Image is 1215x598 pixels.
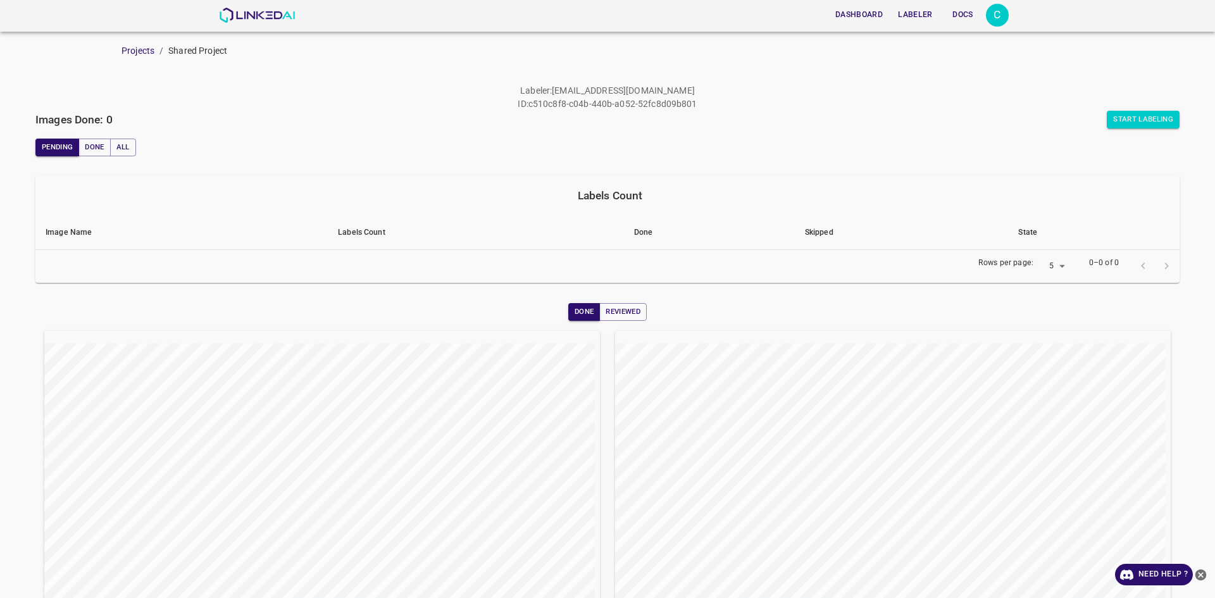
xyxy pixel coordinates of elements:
[624,216,795,250] th: Done
[328,216,624,250] th: Labels Count
[1107,111,1180,128] button: Start Labeling
[599,303,647,321] button: Reviewed
[121,44,1215,58] nav: breadcrumb
[78,139,110,156] button: Done
[35,216,328,250] th: Image Name
[1038,258,1069,275] div: 5
[1089,258,1119,269] p: 0–0 of 0
[1008,216,1180,250] th: State
[828,2,890,28] a: Dashboard
[518,97,528,111] p: ID :
[552,84,695,97] p: [EMAIL_ADDRESS][DOMAIN_NAME]
[890,2,940,28] a: Labeler
[943,4,983,25] button: Docs
[1193,564,1209,585] button: close-help
[795,216,1009,250] th: Skipped
[986,4,1009,27] div: C
[121,46,154,56] a: Projects
[168,44,227,58] p: Shared Project
[35,139,79,156] button: Pending
[219,8,296,23] img: LinkedAI
[830,4,888,25] button: Dashboard
[110,139,136,156] button: All
[940,2,986,28] a: Docs
[1115,564,1193,585] a: Need Help ?
[986,4,1009,27] button: Open settings
[978,258,1033,269] p: Rows per page:
[520,84,552,97] p: Labeler :
[159,44,163,58] li: /
[568,303,600,321] button: Done
[893,4,937,25] button: Labeler
[35,111,113,128] h6: Images Done: 0
[46,187,1174,204] div: Labels Count
[528,97,697,111] p: c510c8f8-c04b-440b-a052-52fc8d09b801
